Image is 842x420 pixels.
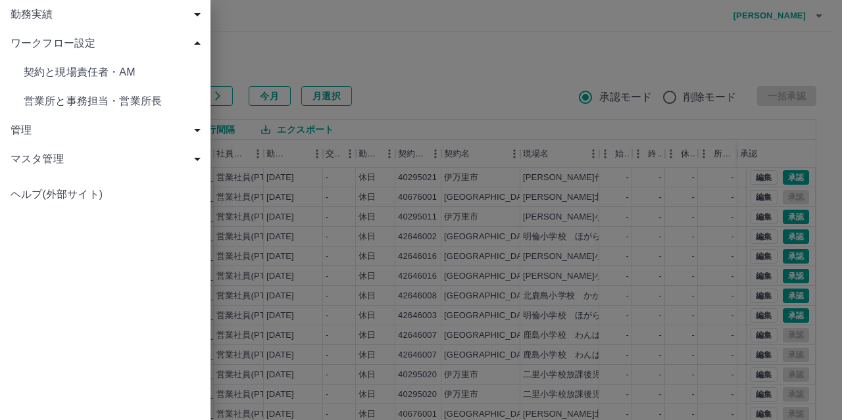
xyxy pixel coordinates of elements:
span: マスタ管理 [11,151,205,167]
span: ワークフロー設定 [11,35,205,51]
span: 営業所と事務担当・営業所長 [24,93,200,109]
span: ヘルプ(外部サイト) [11,187,200,202]
span: 勤務実績 [11,7,205,22]
span: 契約と現場責任者・AM [24,64,200,80]
span: 管理 [11,122,205,138]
